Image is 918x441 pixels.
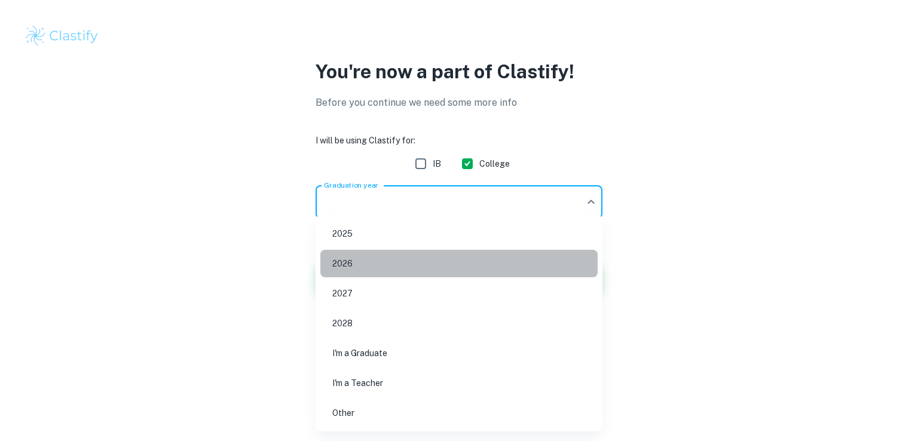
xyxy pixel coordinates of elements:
[320,250,598,277] li: 2026
[320,399,598,427] li: Other
[320,220,598,247] li: 2025
[320,339,598,367] li: I'm a Graduate
[320,310,598,337] li: 2028
[320,280,598,307] li: 2027
[320,369,598,397] li: I'm a Teacher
